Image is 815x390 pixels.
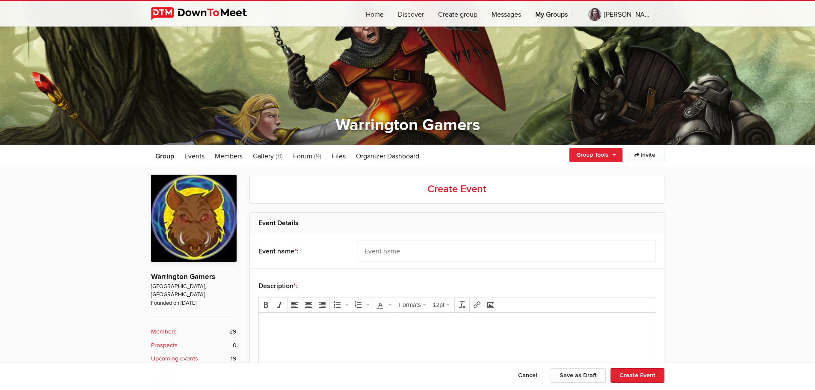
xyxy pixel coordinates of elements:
span: Formats [399,301,421,308]
a: Members [210,145,247,166]
a: Home [359,1,391,27]
b: Prospects [151,341,178,350]
div: Bold [260,298,273,311]
button: Save as Draft [551,368,606,383]
button: Cancel [509,368,546,383]
img: Warrington Gamers [151,175,237,262]
span: (8) [276,152,283,161]
span: Files [332,152,346,161]
span: 0 [233,341,237,350]
div: Insert/edit link [471,298,483,311]
a: Files [327,145,350,166]
div: Align center [302,298,315,311]
a: Events [180,145,209,166]
input: Event name [358,241,655,262]
span: Group [155,152,174,161]
a: Forum (9) [289,145,326,166]
h2: Create Event [249,175,664,204]
b: Upcoming events [151,354,198,363]
div: Numbered list [352,298,372,311]
span: 12pt [433,301,445,309]
a: Discover [391,1,431,27]
a: Messages [485,1,528,27]
div: Align right [316,298,329,311]
a: My Groups [528,1,581,27]
div: Align left [288,298,301,311]
a: Invite [628,148,664,162]
span: [GEOGRAPHIC_DATA], [GEOGRAPHIC_DATA] [151,283,237,299]
div: Text color [374,298,394,311]
span: Forum [293,152,312,161]
span: 29 [229,327,237,336]
button: Create Event [611,368,664,383]
a: Gallery (8) [249,145,287,166]
a: Organizer Dashboard [352,145,424,166]
div: Bullet list [331,298,351,311]
span: Founded on [DATE] [151,299,237,307]
a: Group [151,145,178,166]
a: Warrington Gamers [151,272,215,281]
a: Create group [431,1,484,27]
div: Font Sizes [430,298,453,311]
span: Members [215,152,243,161]
div: Italic [273,298,286,311]
div: Insert/edit image [484,298,497,311]
a: Group Tools [569,148,622,162]
span: Organizer Dashboard [356,152,419,161]
a: [PERSON_NAME] [581,1,664,27]
a: Upcoming events 19 [151,354,237,363]
a: Prospects 0 [151,341,237,350]
span: 19 [231,354,237,363]
img: DownToMeet [151,7,260,20]
a: Warrington Gamers [335,115,480,135]
a: Members 29 [151,327,237,336]
h2: Event Details [258,213,655,233]
div: Clear formatting [456,298,468,311]
span: (9) [314,152,321,161]
div: Event name : [258,241,338,262]
span: Events [184,152,204,161]
div: Description : [258,275,655,297]
span: Gallery [253,152,274,161]
b: Members [151,327,177,336]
